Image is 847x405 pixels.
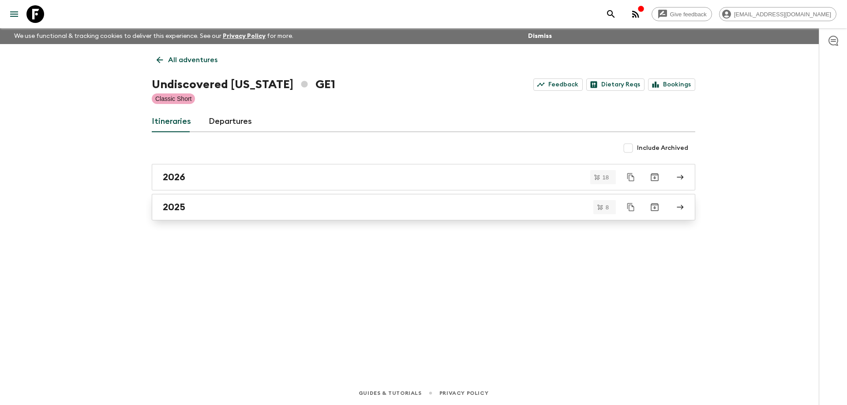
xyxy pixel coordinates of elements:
[209,111,252,132] a: Departures
[648,78,695,91] a: Bookings
[646,168,663,186] button: Archive
[155,94,191,103] p: Classic Short
[152,111,191,132] a: Itineraries
[163,201,185,213] h2: 2025
[439,388,488,398] a: Privacy Policy
[163,171,185,183] h2: 2026
[602,5,620,23] button: search adventures
[5,5,23,23] button: menu
[223,33,266,39] a: Privacy Policy
[600,204,614,210] span: 8
[152,164,695,190] a: 2026
[623,169,639,185] button: Duplicate
[526,30,554,42] button: Dismiss
[168,55,217,65] p: All adventures
[586,78,645,91] a: Dietary Reqs
[729,11,836,18] span: [EMAIL_ADDRESS][DOMAIN_NAME]
[665,11,712,18] span: Give feedback
[11,28,297,44] p: We use functional & tracking cookies to deliver this experience. See our for more.
[533,78,583,91] a: Feedback
[623,199,639,215] button: Duplicate
[652,7,712,21] a: Give feedback
[719,7,836,21] div: [EMAIL_ADDRESS][DOMAIN_NAME]
[152,51,222,69] a: All adventures
[152,76,335,93] h1: Undiscovered [US_STATE] GE1
[359,388,422,398] a: Guides & Tutorials
[637,144,688,152] span: Include Archived
[152,194,695,220] a: 2025
[646,198,663,216] button: Archive
[597,175,614,180] span: 18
